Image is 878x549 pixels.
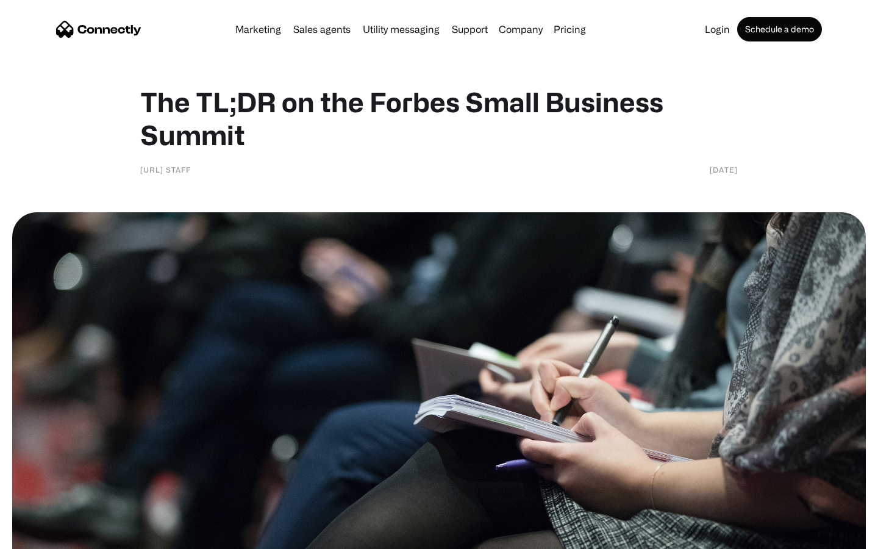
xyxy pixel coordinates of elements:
[140,85,738,151] h1: The TL;DR on the Forbes Small Business Summit
[288,24,355,34] a: Sales agents
[358,24,444,34] a: Utility messaging
[24,528,73,545] ul: Language list
[140,163,191,176] div: [URL] Staff
[447,24,493,34] a: Support
[230,24,286,34] a: Marketing
[700,24,735,34] a: Login
[499,21,543,38] div: Company
[549,24,591,34] a: Pricing
[737,17,822,41] a: Schedule a demo
[12,528,73,545] aside: Language selected: English
[710,163,738,176] div: [DATE]
[495,21,546,38] div: Company
[56,20,141,38] a: home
